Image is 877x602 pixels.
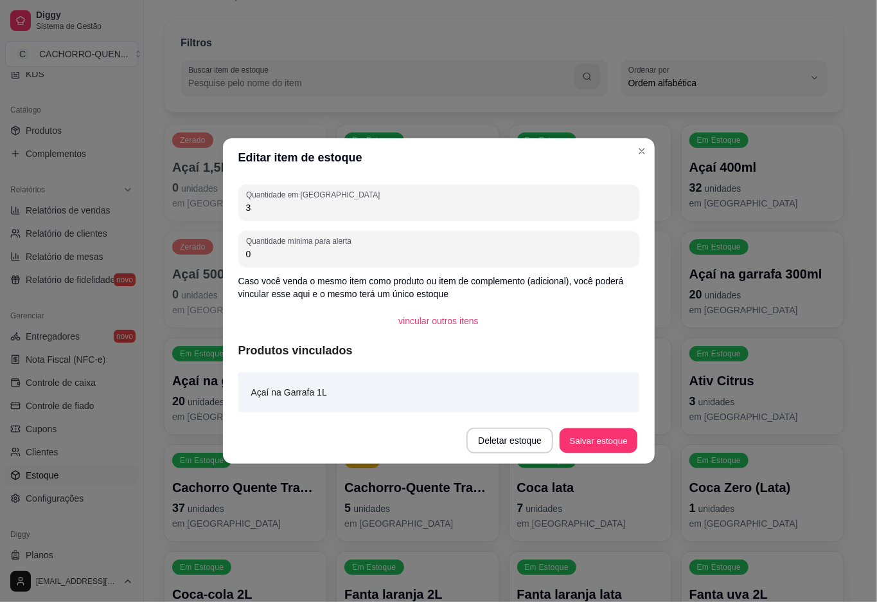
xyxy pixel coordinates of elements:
[388,308,489,334] button: vincular outros itens
[246,248,632,260] input: Quantidade mínima para alerta
[223,138,655,177] header: Editar item de estoque
[632,141,652,161] button: Close
[246,201,632,214] input: Quantidade em estoque
[246,235,356,246] label: Quantidade mínima para alerta
[238,275,639,300] p: Caso você venda o mesmo item como produto ou item de complemento (adicional), você poderá vincula...
[251,385,327,399] article: Açaí na Garrafa 1L
[246,189,384,200] label: Quantidade em [GEOGRAPHIC_DATA]
[560,428,638,453] button: Salvar estoque
[238,342,639,360] article: Produtos vinculados
[466,428,553,453] button: Deletar estoque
